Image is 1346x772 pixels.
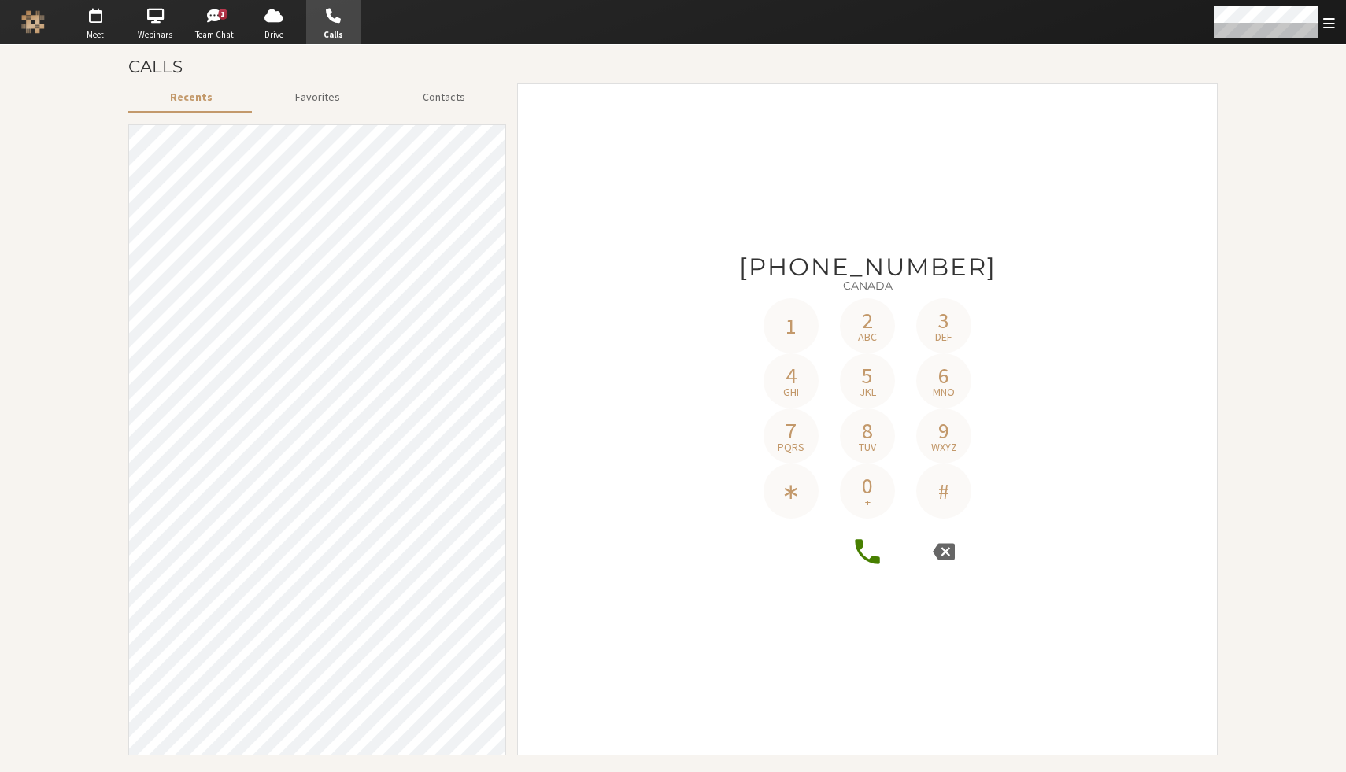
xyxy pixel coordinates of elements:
button: Favorites [253,83,381,111]
span: pqrs [778,441,804,452]
button: 7pqrs [764,408,819,464]
span: 1 [786,315,797,337]
span: Drive [246,28,301,42]
span: 9 [938,419,949,441]
button: 2abc [840,298,895,353]
span: [PHONE_NUMBER] [739,252,997,282]
button: 1 [764,298,819,353]
span: ghi [783,386,799,397]
span: 5 [862,364,873,386]
span: 0 [862,475,873,497]
span: tuv [859,441,876,452]
span: jkl [860,386,876,397]
button: 6mno [916,353,971,408]
span: ∗ [782,480,800,502]
iframe: Chat [1307,731,1334,761]
button: Contacts [381,83,506,111]
div: 1 [218,9,228,20]
button: ∗ [764,464,819,519]
span: def [935,331,952,342]
span: 6 [938,364,949,386]
button: 5jkl [840,353,895,408]
button: 9wxyz [916,408,971,464]
button: 3def [916,298,971,353]
button: 4ghi [764,353,819,408]
h4: Phone number [529,254,1206,297]
span: Team Chat [187,28,242,42]
span: 7 [786,419,797,441]
h3: Calls [128,57,1218,76]
span: mno [933,386,955,397]
button: # [916,464,971,519]
button: 0+ [840,464,895,519]
span: 8 [862,419,873,441]
span: wxyz [931,441,957,452]
span: 3 [938,309,949,331]
span: Meet [68,28,123,42]
button: 8tuv [840,408,895,464]
span: + [865,497,871,508]
button: Recents [128,83,253,111]
img: Iotum [21,10,45,34]
span: 4 [786,364,797,386]
span: Webinars [128,28,183,42]
span: Calls [306,28,361,42]
span: # [938,480,949,502]
span: abc [858,331,877,342]
span: 2 [862,309,873,331]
